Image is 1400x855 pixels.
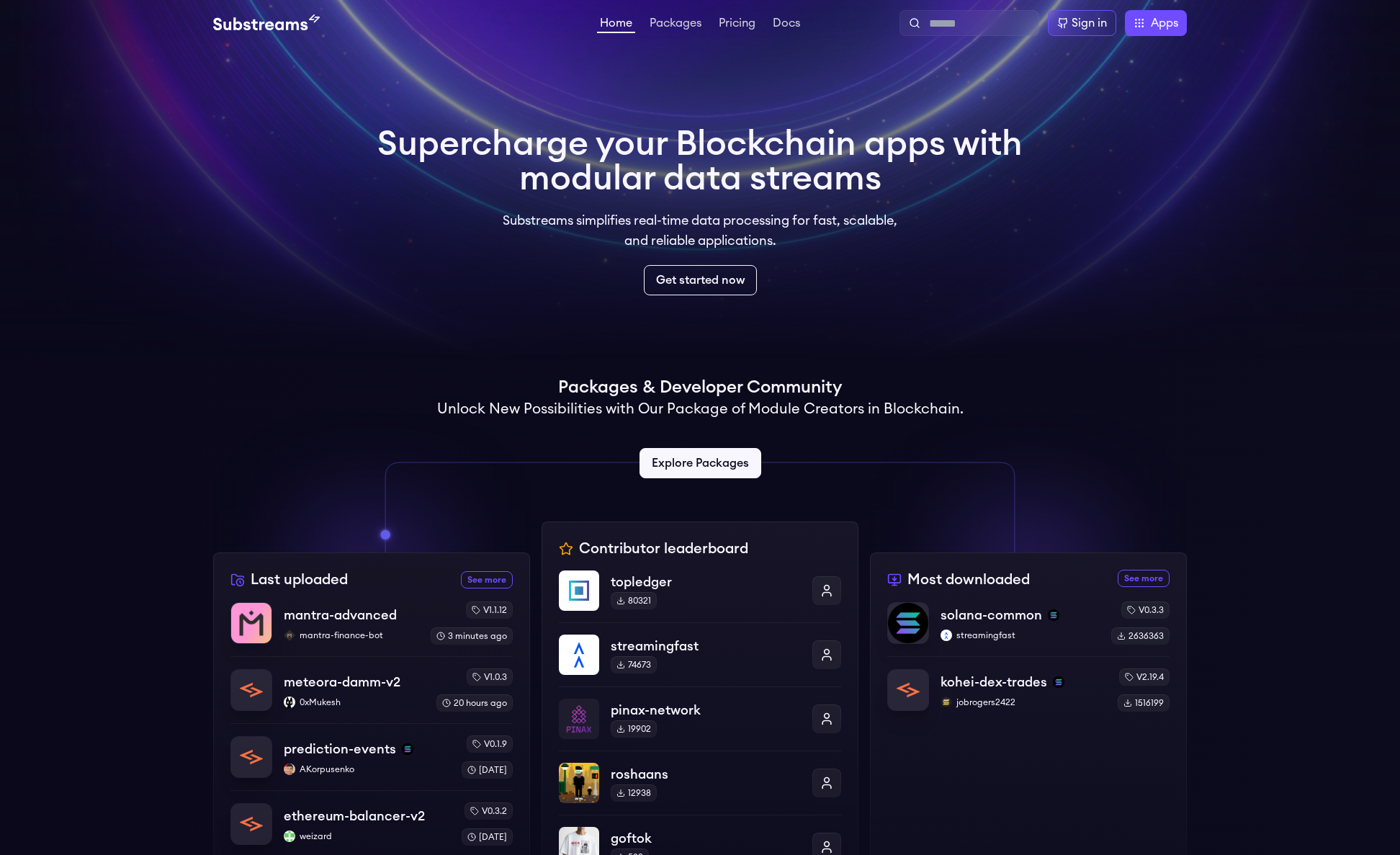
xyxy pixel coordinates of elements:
[611,700,801,720] p: pinax-network
[230,723,513,790] a: prediction-eventsprediction-eventssolanaAKorpusenkoAKorpusenkov0.1.9[DATE]
[559,699,599,739] img: pinax-network
[1072,14,1107,32] div: Sign in
[431,627,513,645] div: 3 minutes ago
[941,697,1106,708] p: jobrogers2422
[611,656,657,673] div: 74673
[611,572,801,592] p: topledger
[888,670,928,710] img: kohei-dex-trades
[941,697,952,708] img: jobrogers2422
[1048,609,1059,621] img: solana
[716,17,758,32] a: Pricing
[887,656,1170,712] a: kohei-dex-tradeskohei-dex-tradessolanajobrogers2422jobrogers2422v2.19.41516199
[1111,627,1170,645] div: 2636363
[611,828,801,849] p: goftok
[559,622,841,686] a: streamingfaststreamingfast74673
[611,592,657,609] div: 80321
[437,399,964,419] h2: Unlock New Possibilities with Our Package of Module Creators in Blockchain.
[1118,694,1170,712] div: 1516199
[1048,10,1116,36] a: Sign in
[597,17,635,33] a: Home
[559,686,841,751] a: pinax-networkpinax-network19902
[559,570,841,622] a: topledgertopledger80321
[284,605,397,625] p: mantra-advanced
[770,17,803,32] a: Docs
[611,720,657,738] div: 19902
[461,571,513,588] a: See more recently uploaded packages
[231,603,272,643] img: mantra-advanced
[462,761,513,779] div: [DATE]
[941,672,1047,692] p: kohei-dex-trades
[941,605,1042,625] p: solana-common
[230,656,513,723] a: meteora-damm-v2meteora-damm-v20xMukesh0xMukeshv1.0.320 hours ago
[611,764,801,784] p: roshaans
[284,806,425,826] p: ethereum-balancer-v2
[213,14,320,32] img: Substream's logo
[230,601,513,656] a: mantra-advancedmantra-advancedmantra-finance-botmantra-finance-botv1.1.123 minutes ago
[611,784,657,802] div: 12938
[284,831,450,842] p: weizard
[284,764,295,775] img: AKorpusenko
[284,831,295,842] img: weizard
[231,670,272,710] img: meteora-damm-v2
[284,739,396,759] p: prediction-events
[1121,601,1170,619] div: v0.3.3
[377,127,1023,196] h1: Supercharge your Blockchain apps with modular data streams
[559,751,841,815] a: roshaansroshaans12938
[466,601,513,619] div: v1.1.12
[559,763,599,803] img: roshaans
[231,804,272,844] img: ethereum-balancer-v2
[284,697,295,708] img: 0xMukesh
[284,672,400,692] p: meteora-damm-v2
[644,265,757,295] a: Get started now
[231,737,272,777] img: prediction-events
[647,17,704,32] a: Packages
[887,601,1170,656] a: solana-commonsolana-commonsolanastreamingfaststreamingfastv0.3.32636363
[402,743,413,755] img: solana
[559,570,599,611] img: topledger
[941,630,952,641] img: streamingfast
[1151,14,1178,32] span: Apps
[493,210,907,251] p: Substreams simplifies real-time data processing for fast, scalable, and reliable applications.
[284,630,419,641] p: mantra-finance-bot
[284,764,450,775] p: AKorpusenko
[284,697,425,708] p: 0xMukesh
[1053,676,1064,688] img: solana
[284,630,295,641] img: mantra-finance-bot
[559,635,599,675] img: streamingfast
[462,828,513,846] div: [DATE]
[611,636,801,656] p: streamingfast
[465,802,513,820] div: v0.3.2
[888,603,928,643] img: solana-common
[941,630,1100,641] p: streamingfast
[558,376,842,399] h1: Packages & Developer Community
[1118,570,1170,587] a: See more most downloaded packages
[640,448,761,478] a: Explore Packages
[467,668,513,686] div: v1.0.3
[436,694,513,712] div: 20 hours ago
[1119,668,1170,686] div: v2.19.4
[467,735,513,753] div: v0.1.9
